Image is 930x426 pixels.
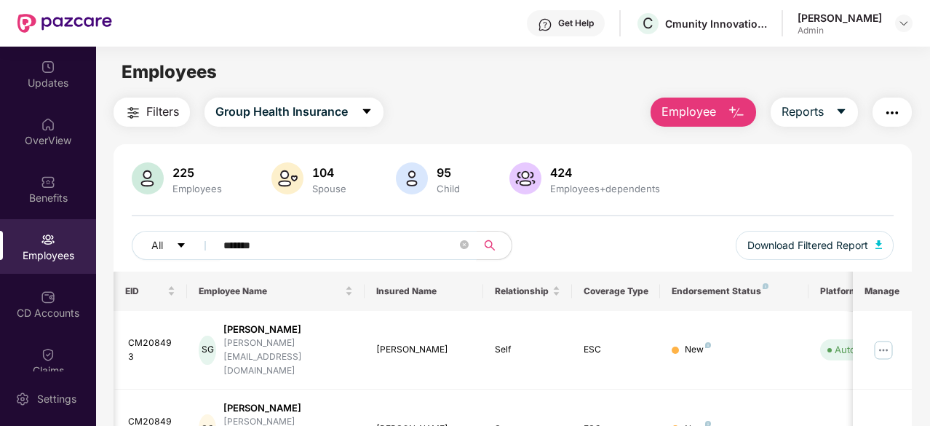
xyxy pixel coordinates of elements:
img: svg+xml;base64,PHN2ZyB4bWxucz0iaHR0cDovL3d3dy53My5vcmcvMjAwMC9zdmciIHdpZHRoPSIyNCIgaGVpZ2h0PSIyNC... [883,104,901,122]
span: caret-down [176,240,186,252]
div: New [685,343,711,357]
th: EID [114,272,188,311]
th: Employee Name [187,272,365,311]
span: Employee Name [199,285,342,297]
span: caret-down [361,106,373,119]
div: 424 [547,165,663,180]
img: svg+xml;base64,PHN2ZyB4bWxucz0iaHR0cDovL3d3dy53My5vcmcvMjAwMC9zdmciIHhtbG5zOnhsaW5rPSJodHRwOi8vd3... [396,162,428,194]
img: svg+xml;base64,PHN2ZyB4bWxucz0iaHR0cDovL3d3dy53My5vcmcvMjAwMC9zdmciIHdpZHRoPSI4IiBoZWlnaHQ9IjgiIH... [763,283,768,289]
span: C [643,15,653,32]
span: close-circle [460,239,469,253]
th: Manage [853,272,912,311]
img: svg+xml;base64,PHN2ZyBpZD0iU2V0dGluZy0yMHgyMCIgeG1sbnM9Imh0dHA6Ly93d3cudzMub3JnLzIwMDAvc3ZnIiB3aW... [15,392,30,406]
div: Child [434,183,463,194]
div: 225 [170,165,225,180]
th: Coverage Type [572,272,661,311]
button: Filters [114,98,190,127]
div: 95 [434,165,463,180]
img: manageButton [872,339,895,362]
th: Insured Name [365,272,483,311]
img: svg+xml;base64,PHN2ZyB4bWxucz0iaHR0cDovL3d3dy53My5vcmcvMjAwMC9zdmciIHhtbG5zOnhsaW5rPSJodHRwOi8vd3... [132,162,164,194]
div: Admin [798,25,882,36]
img: svg+xml;base64,PHN2ZyBpZD0iQ0RfQWNjb3VudHMiIGRhdGEtbmFtZT0iQ0QgQWNjb3VudHMiIHhtbG5zPSJodHRwOi8vd3... [41,290,55,304]
img: New Pazcare Logo [17,14,112,33]
div: [PERSON_NAME][EMAIL_ADDRESS][DOMAIN_NAME] [223,336,353,378]
div: [PERSON_NAME] [223,401,353,415]
img: svg+xml;base64,PHN2ZyB4bWxucz0iaHR0cDovL3d3dy53My5vcmcvMjAwMC9zdmciIHhtbG5zOnhsaW5rPSJodHRwOi8vd3... [271,162,303,194]
div: Spouse [309,183,349,194]
button: Employee [651,98,756,127]
span: Group Health Insurance [215,103,348,121]
button: Allcaret-down [132,231,220,260]
span: Download Filtered Report [747,237,868,253]
button: search [476,231,512,260]
span: Employees [122,61,217,82]
span: All [151,237,163,253]
button: Download Filtered Report [736,231,894,260]
div: CM208493 [128,336,176,364]
div: Get Help [558,17,594,29]
div: Platform Status [820,285,900,297]
div: ESC [584,343,649,357]
img: svg+xml;base64,PHN2ZyBpZD0iSGVscC0zMngzMiIgeG1sbnM9Imh0dHA6Ly93d3cudzMub3JnLzIwMDAvc3ZnIiB3aWR0aD... [538,17,552,32]
img: svg+xml;base64,PHN2ZyB4bWxucz0iaHR0cDovL3d3dy53My5vcmcvMjAwMC9zdmciIHdpZHRoPSIyNCIgaGVpZ2h0PSIyNC... [124,104,142,122]
button: Reportscaret-down [771,98,858,127]
img: svg+xml;base64,PHN2ZyB4bWxucz0iaHR0cDovL3d3dy53My5vcmcvMjAwMC9zdmciIHhtbG5zOnhsaW5rPSJodHRwOi8vd3... [728,104,745,122]
span: Filters [146,103,179,121]
div: Employees+dependents [547,183,663,194]
div: [PERSON_NAME] [376,343,472,357]
div: Self [495,343,560,357]
div: [PERSON_NAME] [223,323,353,336]
img: svg+xml;base64,PHN2ZyB4bWxucz0iaHR0cDovL3d3dy53My5vcmcvMjAwMC9zdmciIHhtbG5zOnhsaW5rPSJodHRwOi8vd3... [875,240,883,249]
img: svg+xml;base64,PHN2ZyB4bWxucz0iaHR0cDovL3d3dy53My5vcmcvMjAwMC9zdmciIHdpZHRoPSI4IiBoZWlnaHQ9IjgiIH... [705,342,711,348]
div: SG [199,336,215,365]
span: Employee [661,103,716,121]
div: Employees [170,183,225,194]
span: close-circle [460,240,469,249]
img: svg+xml;base64,PHN2ZyBpZD0iRW1wbG95ZWVzIiB4bWxucz0iaHR0cDovL3d3dy53My5vcmcvMjAwMC9zdmciIHdpZHRoPS... [41,232,55,247]
span: Relationship [495,285,549,297]
img: svg+xml;base64,PHN2ZyBpZD0iVXBkYXRlZCIgeG1sbnM9Imh0dHA6Ly93d3cudzMub3JnLzIwMDAvc3ZnIiB3aWR0aD0iMj... [41,60,55,74]
div: Auto Verified [835,342,893,357]
span: Reports [782,103,824,121]
div: Settings [33,392,81,406]
div: Cmunity Innovations Private Limited [665,17,767,31]
img: svg+xml;base64,PHN2ZyBpZD0iQmVuZWZpdHMiIHhtbG5zPSJodHRwOi8vd3d3LnczLm9yZy8yMDAwL3N2ZyIgd2lkdGg9Ij... [41,175,55,189]
div: [PERSON_NAME] [798,11,882,25]
img: svg+xml;base64,PHN2ZyB4bWxucz0iaHR0cDovL3d3dy53My5vcmcvMjAwMC9zdmciIHhtbG5zOnhsaW5rPSJodHRwOi8vd3... [509,162,541,194]
img: svg+xml;base64,PHN2ZyBpZD0iSG9tZSIgeG1sbnM9Imh0dHA6Ly93d3cudzMub3JnLzIwMDAvc3ZnIiB3aWR0aD0iMjAiIG... [41,117,55,132]
span: caret-down [835,106,847,119]
button: Group Health Insurancecaret-down [204,98,383,127]
div: 104 [309,165,349,180]
img: svg+xml;base64,PHN2ZyBpZD0iQ2xhaW0iIHhtbG5zPSJodHRwOi8vd3d3LnczLm9yZy8yMDAwL3N2ZyIgd2lkdGg9IjIwIi... [41,347,55,362]
span: search [476,240,504,251]
span: EID [125,285,165,297]
th: Relationship [483,272,572,311]
div: Endorsement Status [672,285,796,297]
img: svg+xml;base64,PHN2ZyBpZD0iRHJvcGRvd24tMzJ4MzIiIHhtbG5zPSJodHRwOi8vd3d3LnczLm9yZy8yMDAwL3N2ZyIgd2... [898,17,910,29]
